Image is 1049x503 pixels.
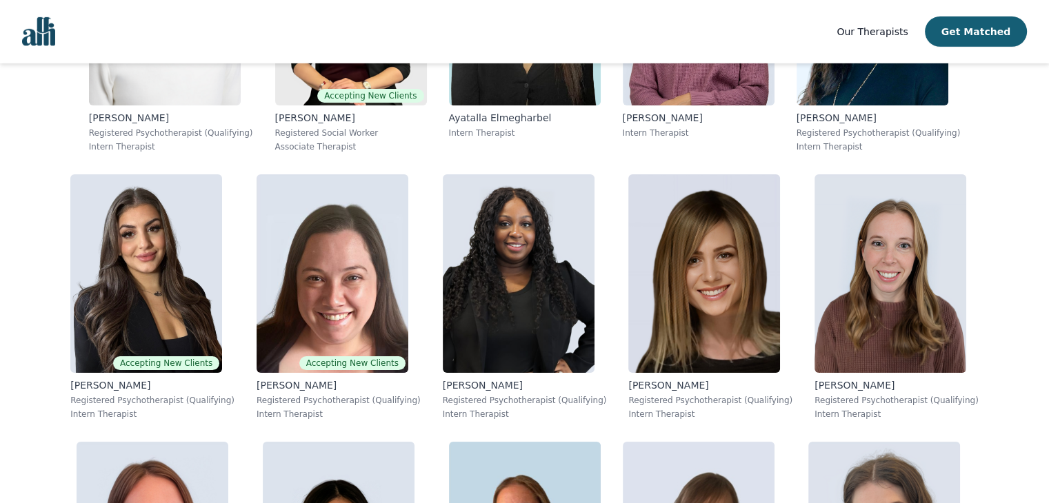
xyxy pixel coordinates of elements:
[317,89,423,103] span: Accepting New Clients
[275,127,427,138] p: Registered Social Worker
[623,111,775,125] p: [PERSON_NAME]
[70,378,234,392] p: [PERSON_NAME]
[257,395,421,406] p: Registered Psychotherapist (Qualifying)
[70,395,234,406] p: Registered Psychotherapist (Qualifying)
[925,17,1027,47] button: Get Matched
[797,141,961,152] p: Intern Therapist
[275,141,427,152] p: Associate Therapist
[443,395,607,406] p: Registered Psychotherapist (Qualifying)
[449,111,601,125] p: Ayatalla Elmegharbel
[443,174,595,373] img: Sheneka_Myers
[59,163,246,431] a: Rojean_TasbihdoustAccepting New Clients[PERSON_NAME]Registered Psychotherapist (Qualifying)Intern...
[803,163,990,431] a: Lauren_De Rijcke[PERSON_NAME]Registered Psychotherapist (Qualifying)Intern Therapist
[628,378,792,392] p: [PERSON_NAME]
[797,111,961,125] p: [PERSON_NAME]
[837,23,908,40] a: Our Therapists
[623,127,775,138] p: Intern Therapist
[815,378,979,392] p: [PERSON_NAME]
[432,163,618,431] a: Sheneka_Myers[PERSON_NAME]Registered Psychotherapist (Qualifying)Intern Therapist
[257,174,408,373] img: Jennifer_Weber
[443,409,607,420] p: Intern Therapist
[89,127,253,138] p: Registered Psychotherapist (Qualifying)
[22,17,55,46] img: alli logo
[815,395,979,406] p: Registered Psychotherapist (Qualifying)
[257,378,421,392] p: [PERSON_NAME]
[70,174,222,373] img: Rojean_Tasbihdoust
[89,141,253,152] p: Intern Therapist
[628,409,792,420] p: Intern Therapist
[113,356,219,370] span: Accepting New Clients
[257,409,421,420] p: Intern Therapist
[299,356,406,370] span: Accepting New Clients
[70,409,234,420] p: Intern Therapist
[617,163,803,431] a: Nechama_Zuchter[PERSON_NAME]Registered Psychotherapist (Qualifying)Intern Therapist
[628,174,780,373] img: Nechama_Zuchter
[797,127,961,138] p: Registered Psychotherapist (Qualifying)
[443,378,607,392] p: [PERSON_NAME]
[815,409,979,420] p: Intern Therapist
[246,163,432,431] a: Jennifer_WeberAccepting New Clients[PERSON_NAME]Registered Psychotherapist (Qualifying)Intern The...
[449,127,601,138] p: Intern Therapist
[275,111,427,125] p: [PERSON_NAME]
[89,111,253,125] p: [PERSON_NAME]
[837,26,908,37] span: Our Therapists
[628,395,792,406] p: Registered Psychotherapist (Qualifying)
[815,174,966,373] img: Lauren_De Rijcke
